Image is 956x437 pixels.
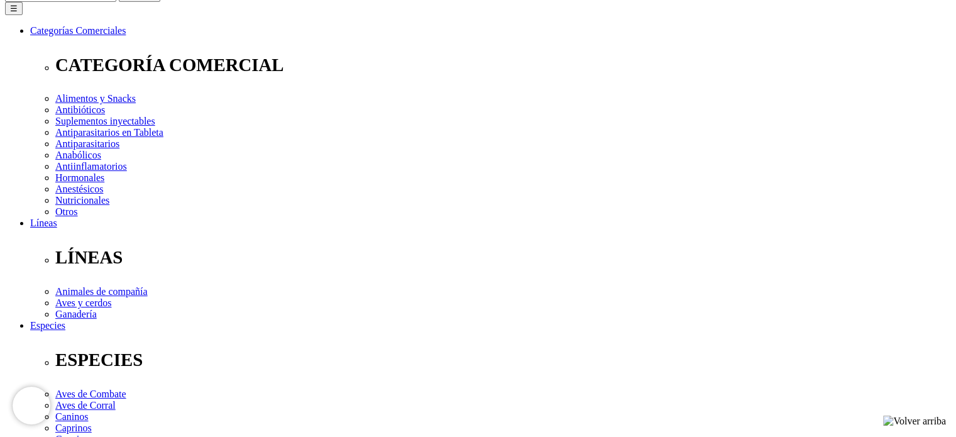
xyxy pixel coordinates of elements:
a: Suplementos inyectables [55,116,155,126]
img: Volver arriba [883,416,946,427]
a: Nutricionales [55,195,109,206]
a: Otros [55,206,78,217]
button: ☰ [5,2,23,15]
a: Caprinos [55,423,92,433]
p: CATEGORÍA COMERCIAL [55,55,951,75]
a: Alimentos y Snacks [55,93,136,104]
a: Aves y cerdos [55,297,111,308]
a: Antibióticos [55,104,105,115]
a: Categorías Comerciales [30,25,126,36]
iframe: Brevo live chat [13,387,50,424]
a: Animales de compañía [55,286,148,297]
a: Antiinflamatorios [55,161,127,172]
a: Anestésicos [55,184,103,194]
a: Antiparasitarios en Tableta [55,127,163,138]
a: Antiparasitarios [55,138,119,149]
a: Aves de Corral [55,400,116,411]
a: Hormonales [55,172,104,183]
a: Anabólicos [55,150,101,160]
a: Ganadería [55,309,97,319]
a: Líneas [30,218,57,228]
a: Especies [30,320,65,331]
p: ESPECIES [55,350,951,370]
a: Caninos [55,411,88,422]
a: Aves de Combate [55,389,126,399]
p: LÍNEAS [55,247,951,268]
